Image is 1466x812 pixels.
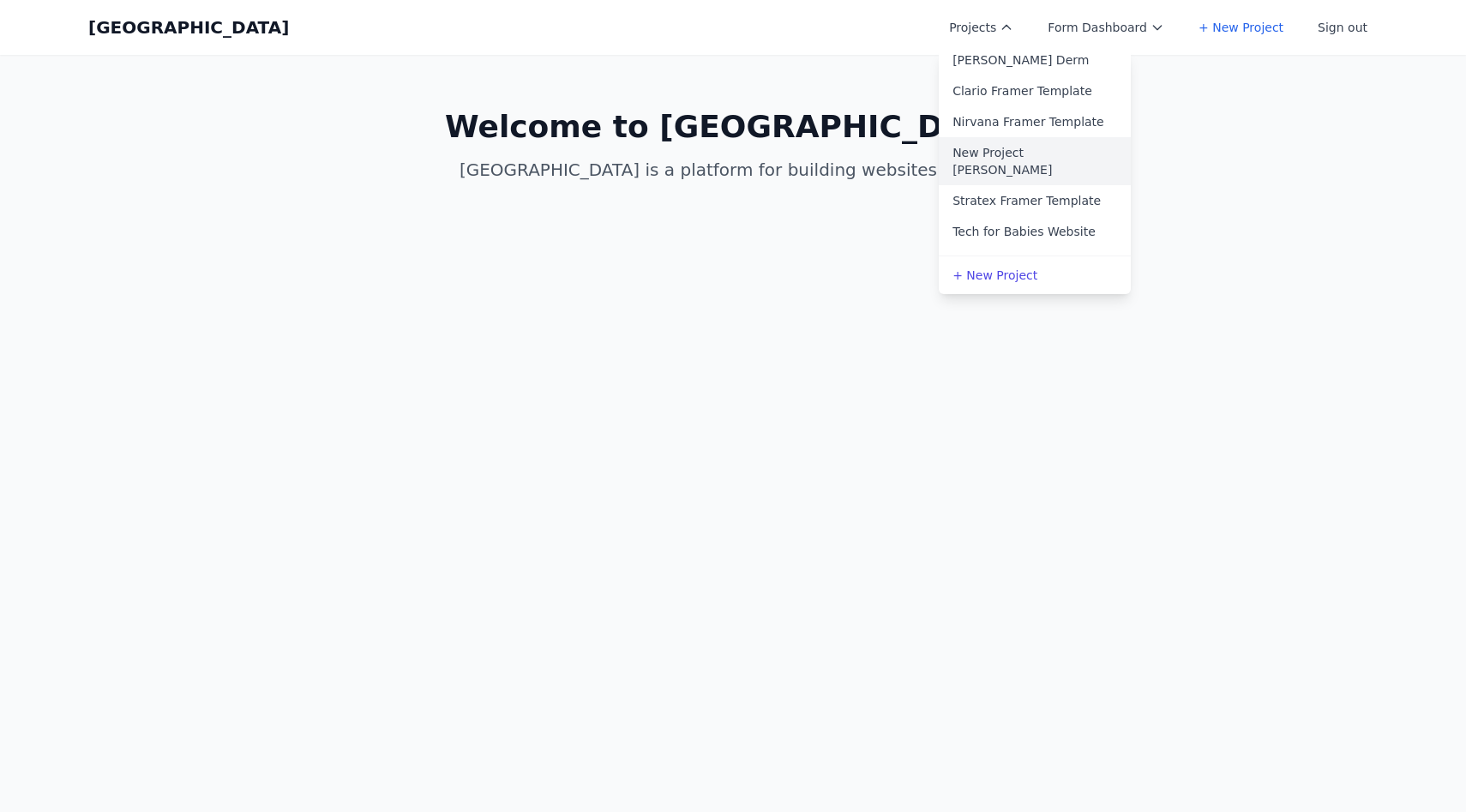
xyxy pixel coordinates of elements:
a: Stratex Framer Template [939,185,1131,216]
a: Nirvana Framer Template [939,106,1131,137]
a: [PERSON_NAME] Derm [939,45,1131,75]
p: [GEOGRAPHIC_DATA] is a platform for building websites with AI. [404,158,1062,182]
button: Sign out [1307,12,1378,43]
button: Projects [939,12,1024,43]
a: Clario Framer Template [939,75,1131,106]
a: + New Project [1188,12,1294,43]
h1: Welcome to [GEOGRAPHIC_DATA] [404,110,1062,144]
a: Tech for Babies Website [939,216,1131,247]
a: New Project [PERSON_NAME] [939,137,1131,185]
a: [GEOGRAPHIC_DATA] [88,15,289,39]
a: + New Project [939,260,1131,291]
a: Toy Example Design Prompt [939,247,1131,295]
button: Form Dashboard [1037,12,1175,43]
